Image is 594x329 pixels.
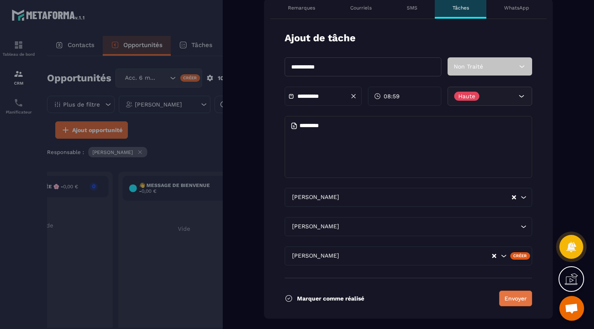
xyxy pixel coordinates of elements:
div: Search for option [285,246,532,265]
div: Search for option [285,217,532,236]
input: Search for option [341,222,519,231]
input: Search for option [341,193,511,202]
div: Créer [510,252,530,260]
button: Envoyer [499,291,532,306]
p: Marquer comme réalisé [297,295,364,302]
span: [PERSON_NAME] [290,222,341,231]
span: [PERSON_NAME] [290,193,341,202]
a: Ouvrir le chat [559,296,584,321]
p: Haute [458,93,475,99]
span: [PERSON_NAME] [290,251,341,260]
div: Search for option [285,188,532,207]
button: Clear Selected [512,194,516,201]
span: Non Traité [454,63,483,70]
input: Search for option [341,251,491,260]
span: 08:59 [384,92,400,100]
button: Clear Selected [492,253,496,259]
